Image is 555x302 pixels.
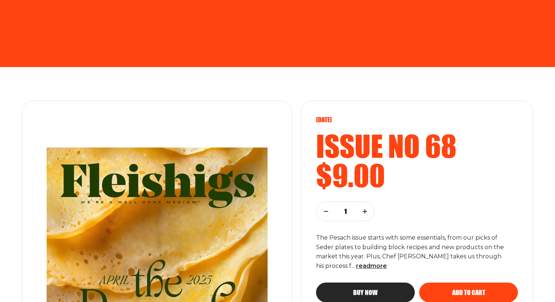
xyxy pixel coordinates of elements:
[316,116,518,124] p: [DATE]
[452,289,485,296] span: Add to cart
[341,207,350,215] p: 1
[353,289,378,296] span: Buy now
[316,160,518,190] h2: $9.00
[356,262,387,269] span: read more
[316,131,518,160] h2: Issue no 68
[316,233,505,271] p: The Pesach issue starts with some essentials, from our picks of Seder plates to building block re...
